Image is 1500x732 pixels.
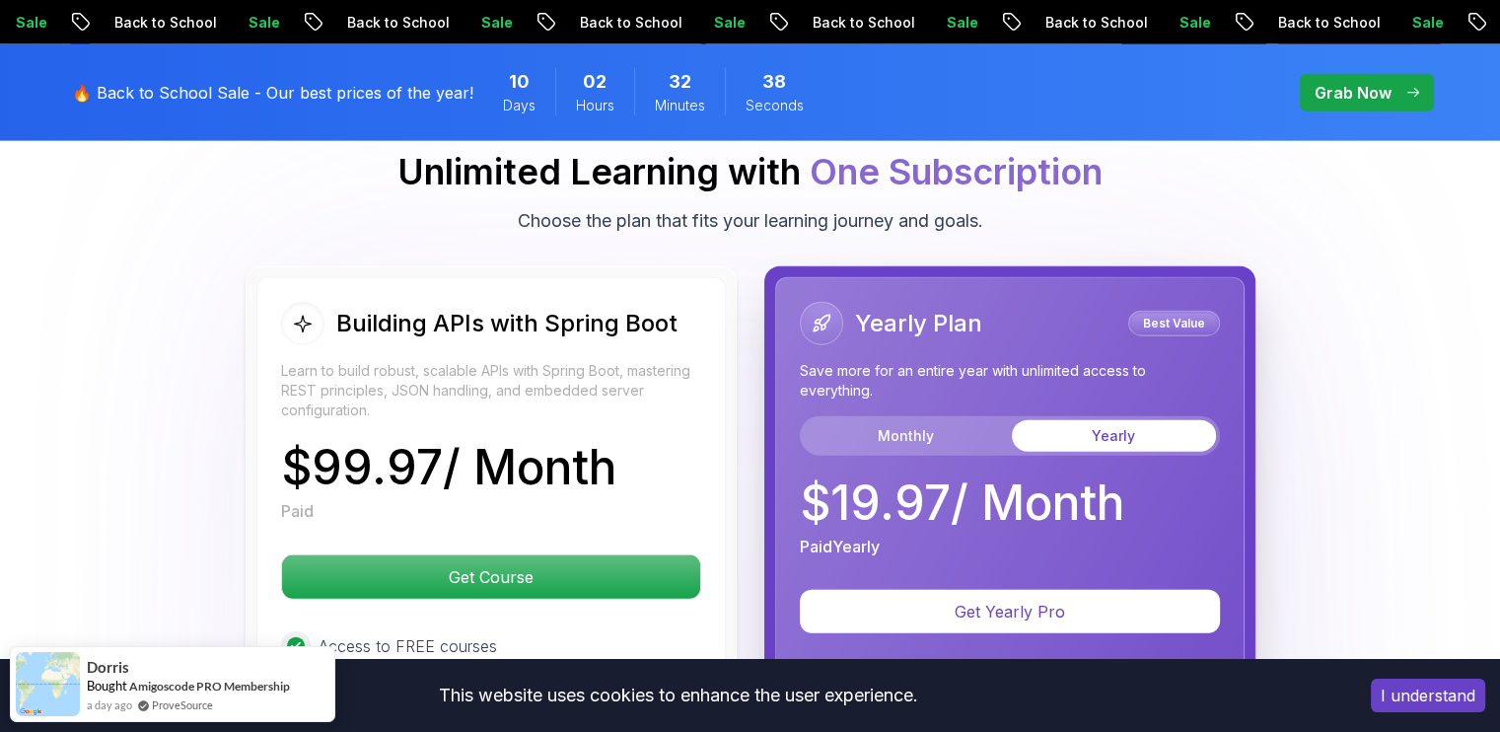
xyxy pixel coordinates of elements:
[281,361,701,420] p: Learn to build robust, scalable APIs with Spring Boot, mastering REST principles, JSON handling, ...
[576,96,614,115] span: Hours
[281,554,701,600] button: Get Course
[583,68,607,96] span: 2 Hours
[669,68,691,96] span: 32 Minutes
[509,68,530,96] span: 10 Days
[560,13,694,33] p: Back to School
[1258,13,1393,33] p: Back to School
[129,679,290,694] a: Amigoscode PRO Membership
[281,444,616,491] p: $ 99.97 / Month
[1131,314,1217,333] p: Best Value
[72,81,473,105] p: 🔥 Back to School Sale - Our best prices of the year!
[793,13,927,33] p: Back to School
[229,13,292,33] p: Sale
[281,567,701,587] a: Get Course
[15,674,1341,717] div: This website uses cookies to enhance the user experience.
[503,96,536,115] span: Days
[1160,13,1223,33] p: Sale
[87,659,129,676] span: Dorris
[694,13,757,33] p: Sale
[1371,679,1485,712] button: Accept cookies
[1026,13,1160,33] p: Back to School
[804,420,1008,452] button: Monthly
[282,555,700,599] p: Get Course
[800,479,1124,527] p: $ 19.97 / Month
[1393,13,1456,33] p: Sale
[319,634,497,658] p: Access to FREE courses
[1315,81,1392,105] p: Grab Now
[1012,420,1216,452] button: Yearly
[87,696,132,713] span: a day ago
[95,13,229,33] p: Back to School
[281,499,314,523] p: Paid
[927,13,990,33] p: Sale
[855,308,982,339] h2: Yearly Plan
[397,152,1103,191] h2: Unlimited Learning with
[762,68,786,96] span: 38 Seconds
[518,207,983,235] p: Choose the plan that fits your learning journey and goals.
[16,652,80,716] img: provesource social proof notification image
[800,361,1220,401] p: Save more for an entire year with unlimited access to everything.
[800,590,1220,633] button: Get Yearly Pro
[87,678,127,694] span: Bought
[810,150,1103,193] span: One Subscription
[800,535,880,558] p: Paid Yearly
[152,698,213,711] a: ProveSource
[327,13,462,33] p: Back to School
[800,602,1220,622] a: Get Yearly Pro
[462,13,525,33] p: Sale
[655,96,705,115] span: Minutes
[336,308,678,339] h2: Building APIs with Spring Boot
[746,96,804,115] span: Seconds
